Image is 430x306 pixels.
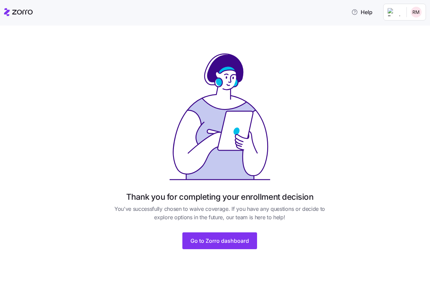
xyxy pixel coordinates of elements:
img: Employer logo [388,8,401,16]
button: Go to Zorro dashboard [182,232,257,249]
button: Help [346,5,378,19]
img: 37a33431f0fac06350ac3ecde477d975 [411,7,422,17]
span: You've successfully chosen to waive coverage. If you have any questions or decide to explore opti... [107,205,332,222]
span: Go to Zorro dashboard [190,237,249,245]
span: Help [351,8,372,16]
h1: Thank you for completing your enrollment decision [126,192,313,202]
